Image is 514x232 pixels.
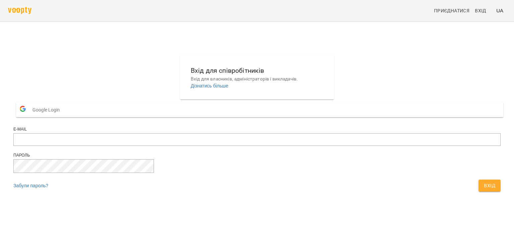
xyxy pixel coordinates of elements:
[32,103,63,117] span: Google Login
[13,153,501,158] div: Пароль
[191,83,228,88] a: Дізнатись більше
[434,7,469,15] span: Приєднатися
[494,4,506,17] button: UA
[185,60,329,94] button: Вхід для співробітниківВхід для власників, адміністраторів і викладачів.Дізнатись більше
[479,180,501,192] button: Вхід
[475,7,486,15] span: Вхід
[191,65,323,76] h6: Вхід для співробітників
[13,183,48,188] a: Забули пароль?
[13,127,501,132] div: E-mail
[8,7,31,14] img: voopty.png
[484,182,495,190] span: Вхід
[496,7,503,14] span: UA
[431,5,472,17] a: Приєднатися
[16,102,503,117] button: Google Login
[472,5,494,17] a: Вхід
[191,76,323,82] p: Вхід для власників, адміністраторів і викладачів.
